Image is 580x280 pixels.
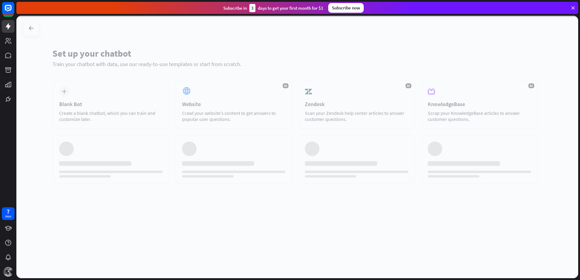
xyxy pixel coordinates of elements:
[5,214,11,218] div: days
[249,4,255,12] div: 3
[223,4,323,12] div: Subscribe in days to get your first month for $1
[7,209,10,214] div: 7
[2,207,15,220] a: 7 days
[328,3,364,13] div: Subscribe now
